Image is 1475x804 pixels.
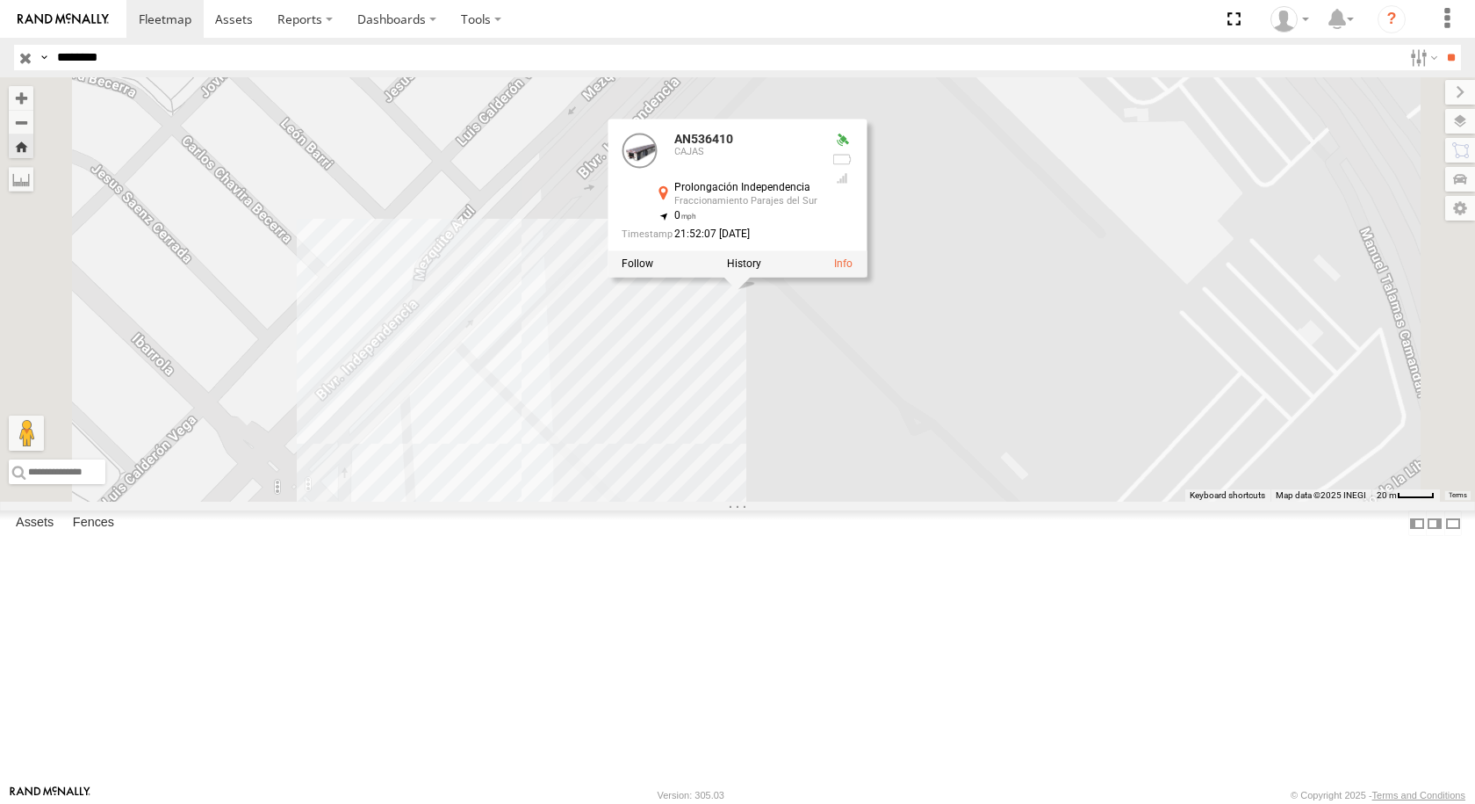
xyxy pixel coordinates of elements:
[1444,511,1462,536] label: Hide Summary Table
[674,183,817,194] div: Prolongación Independencia
[37,45,51,70] label: Search Query
[1291,790,1465,800] div: © Copyright 2025 -
[831,134,853,148] div: Valid GPS Fix
[1449,492,1467,499] a: Terms
[1403,45,1441,70] label: Search Filter Options
[1264,6,1315,33] div: MANUEL HERNANDEZ
[622,134,657,169] a: View Asset Details
[9,416,44,451] button: Drag Pegman onto the map to open Street View
[1408,511,1426,536] label: Dock Summary Table to the Left
[1445,196,1475,221] label: Map Settings
[1372,790,1465,800] a: Terms and Conditions
[674,133,733,147] a: AN536410
[622,257,653,270] label: Realtime tracking of Asset
[18,13,109,25] img: rand-logo.svg
[1276,490,1366,500] span: Map data ©2025 INEGI
[834,257,853,270] a: View Asset Details
[622,228,817,240] div: Date/time of location update
[7,511,62,536] label: Assets
[1426,511,1443,536] label: Dock Summary Table to the Right
[1378,5,1406,33] i: ?
[1371,489,1440,502] button: Map Scale: 20 m per 39 pixels
[1377,490,1397,500] span: 20 m
[674,196,817,206] div: Fraccionamiento Parajes del Sur
[831,152,853,166] div: No battery health information received from this device.
[9,167,33,192] label: Measure
[727,257,761,270] label: View Asset History
[831,171,853,185] div: Last Event GSM Signal Strength
[674,209,696,221] span: 0
[9,134,33,158] button: Zoom Home
[10,786,90,804] a: Visit our Website
[658,790,724,800] div: Version: 305.03
[9,86,33,110] button: Zoom in
[1190,489,1265,502] button: Keyboard shortcuts
[674,147,817,157] div: CAJAS
[64,511,123,536] label: Fences
[9,110,33,134] button: Zoom out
